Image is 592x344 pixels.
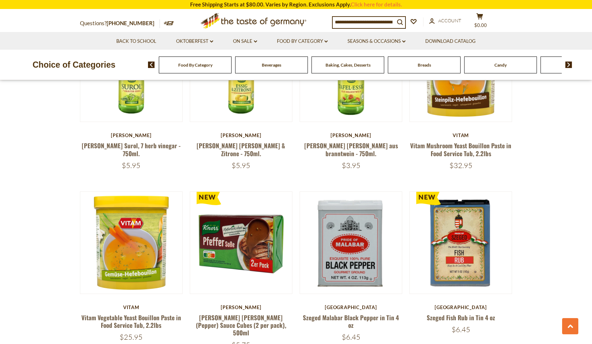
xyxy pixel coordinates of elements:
a: [PERSON_NAME] [PERSON_NAME] aus branntwein - 750ml. [304,141,398,158]
div: Vitam [409,132,512,138]
a: [PHONE_NUMBER] [107,20,154,26]
span: $5.95 [122,161,140,170]
div: [PERSON_NAME] [80,132,183,138]
a: Seasons & Occasions [347,37,405,45]
a: Back to School [116,37,156,45]
span: $25.95 [120,332,143,341]
a: [PERSON_NAME] [PERSON_NAME] (Pepper) Sauce Cubes (2 per pack), 500ml [196,313,286,338]
span: $32.95 [449,161,472,170]
a: On Sale [233,37,257,45]
a: Breads [418,62,431,68]
a: Szeged Malabar Black Pepper in Tin 4 oz [303,313,399,330]
img: Szeged Fish Rub in Tin 4 oz [410,192,512,294]
a: Candy [494,62,507,68]
span: Account [438,18,461,23]
a: Account [429,17,461,25]
img: next arrow [565,62,572,68]
span: $6.45 [452,325,470,334]
a: Vitam Vegetable Yeast Bouillon Paste in Food Service Tub, 2.2lbs [81,313,181,330]
div: [PERSON_NAME] [300,132,402,138]
a: Oktoberfest [176,37,213,45]
a: Beverages [262,62,281,68]
a: Szeged Fish Rub in Tin 4 oz [427,313,495,322]
div: Vitam [80,304,183,310]
a: [PERSON_NAME] [PERSON_NAME] & Zitrone - 750ml. [197,141,285,158]
button: $0.00 [469,13,490,31]
a: Click here for details. [351,1,402,8]
span: $6.45 [342,332,360,341]
span: $3.95 [342,161,360,170]
span: $0.00 [474,22,487,28]
div: [GEOGRAPHIC_DATA] [409,304,512,310]
div: [GEOGRAPHIC_DATA] [300,304,402,310]
a: Baking, Cakes, Desserts [326,62,371,68]
p: Questions? [80,19,160,28]
div: [PERSON_NAME] [190,304,292,310]
img: Knorr Pfeffer (Pepper) Sauce Cubes (2 per pack), 500ml [190,192,292,294]
a: Download Catalog [425,37,476,45]
a: Food By Category [178,62,212,68]
a: Food By Category [277,37,328,45]
img: Vitam Vegetable Yeast Bouillon Paste in Food Service Tub, 2.2lbs [80,192,182,294]
span: $5.95 [232,161,250,170]
img: Szeged Malabar Black Pepper in Tin 4 oz [300,192,402,294]
a: Vitam Mushroom Yeast Bouillon Paste in Food Service Tub, 2.2lbs [410,141,511,158]
a: [PERSON_NAME] Surol, 7 herb vinegar - 750ml. [82,141,181,158]
img: previous arrow [148,62,155,68]
div: [PERSON_NAME] [190,132,292,138]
